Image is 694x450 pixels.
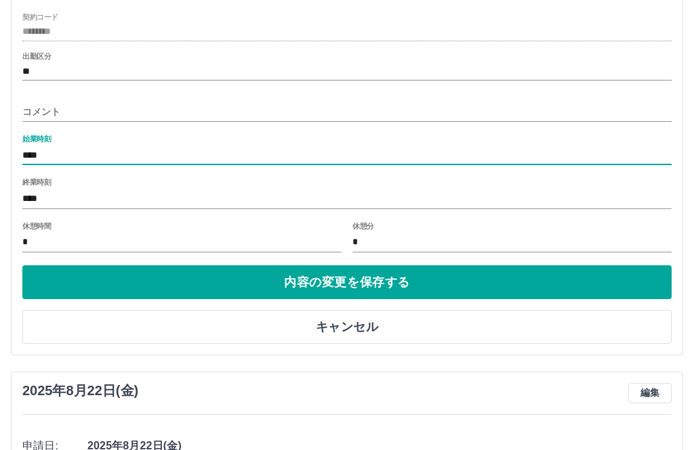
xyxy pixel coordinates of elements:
[22,221,51,231] label: 休憩時間
[22,310,672,344] button: キャンセル
[22,177,51,187] label: 終業時刻
[22,134,51,144] label: 始業時刻
[352,221,374,231] label: 休憩分
[22,51,51,62] label: 出勤区分
[22,383,138,399] h3: 2025年8月22日(金)
[22,12,58,22] label: 契約コード
[22,265,672,299] button: 内容の変更を保存する
[628,383,672,403] button: 編集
